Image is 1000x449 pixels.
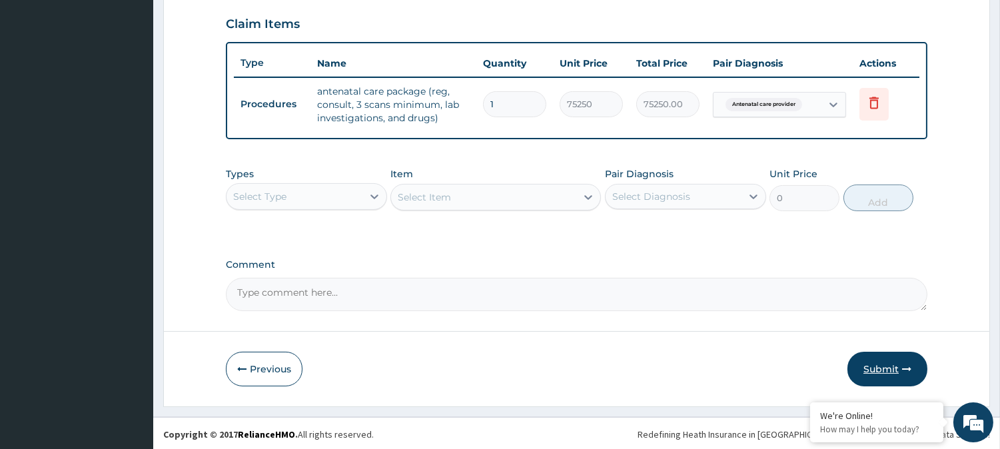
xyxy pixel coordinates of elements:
[605,167,674,181] label: Pair Diagnosis
[163,428,298,440] strong: Copyright © 2017 .
[820,410,933,422] div: We're Online!
[843,185,913,211] button: Add
[630,50,706,77] th: Total Price
[390,167,413,181] label: Item
[69,75,224,92] div: Chat with us now
[310,50,476,77] th: Name
[238,428,295,440] a: RelianceHMO
[233,190,286,203] div: Select Type
[847,352,927,386] button: Submit
[234,51,310,75] th: Type
[769,167,817,181] label: Unit Price
[638,428,990,441] div: Redefining Heath Insurance in [GEOGRAPHIC_DATA] using Telemedicine and Data Science!
[853,50,919,77] th: Actions
[226,17,300,32] h3: Claim Items
[226,352,302,386] button: Previous
[310,78,476,131] td: antenatal care package (reg, consult, 3 scans minimum, lab investigations, and drugs)
[7,304,254,350] textarea: Type your message and hit 'Enter'
[706,50,853,77] th: Pair Diagnosis
[25,67,54,100] img: d_794563401_company_1708531726252_794563401
[476,50,553,77] th: Quantity
[820,424,933,435] p: How may I help you today?
[234,92,310,117] td: Procedures
[226,169,254,180] label: Types
[726,98,802,111] span: Antenatal care provider
[219,7,250,39] div: Minimize live chat window
[77,138,184,272] span: We're online!
[226,259,927,270] label: Comment
[612,190,690,203] div: Select Diagnosis
[553,50,630,77] th: Unit Price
